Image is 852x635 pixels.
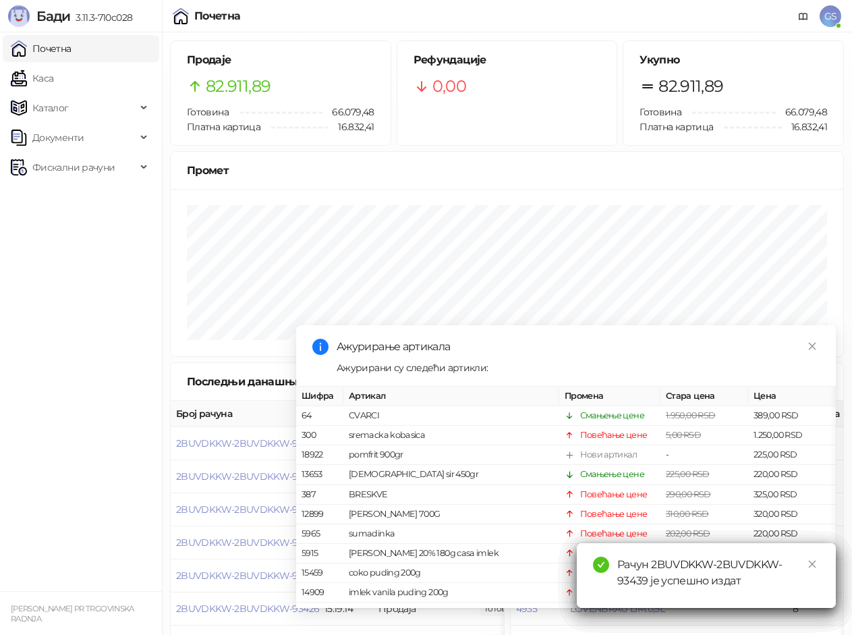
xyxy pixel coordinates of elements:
h5: Рефундације [414,52,601,68]
span: 82.911,89 [658,74,723,99]
span: 5,00 RSD [666,430,701,440]
button: 2BUVDKKW-2BUVDKKW-93427 [176,570,318,582]
div: Последњи данашњи рачуни [187,373,366,390]
td: 220,00 RSD [748,524,836,544]
span: close [807,341,817,351]
td: 13653 [296,465,343,485]
div: Ажурирани су следећи артикли: [337,360,820,375]
span: Документи [32,124,84,151]
td: sremacka kobasica [343,426,559,445]
td: 15459 [296,563,343,583]
button: 2BUVDKKW-2BUVDKKW-93429 [176,503,319,516]
td: 5915 [296,544,343,563]
th: Промена [559,387,660,406]
td: 325,00 RSD [748,485,836,504]
td: 1.250,00 RSD [748,426,836,445]
td: 5965 [296,524,343,544]
span: Платна картица [640,121,713,133]
span: 3.11.3-710c028 [70,11,132,24]
a: Почетна [11,35,72,62]
a: Close [805,339,820,354]
span: Каталог [32,94,69,121]
a: Close [805,557,820,572]
span: 16.832,41 [782,119,827,134]
small: [PERSON_NAME] PR TRGOVINSKA RADNJA [11,604,134,624]
td: [PERSON_NAME] 20% 180g casa imlek [343,544,559,563]
div: Ажурирање артикала [337,339,820,355]
td: 64 [296,406,343,426]
td: 14909 [296,583,343,603]
span: 66.079,48 [322,105,374,119]
th: Цена [748,387,836,406]
div: Повећање цене [580,487,648,501]
td: - [660,445,748,465]
span: 202,00 RSD [666,528,710,539]
div: Нови артикал [580,448,637,462]
td: CVARCI [343,406,559,426]
div: Повећање цене [580,507,648,521]
span: 290,00 RSD [666,489,711,499]
td: 5924 [296,603,343,622]
td: 12899 [296,505,343,524]
div: Рачун 2BUVDKKW-2BUVDKKW-93439 је успешно издат [617,557,820,589]
span: Готовина [640,106,681,118]
td: imlek vanila puding 200g [343,583,559,603]
img: Logo [8,5,30,27]
span: 310,00 RSD [666,509,709,519]
td: 220,00 RSD [748,465,836,485]
span: Фискални рачуни [32,154,115,181]
a: Документација [793,5,814,27]
div: Промет [187,162,827,179]
div: Повећање цене [580,527,648,541]
th: Стара цена [660,387,748,406]
span: 1.950,00 RSD [666,410,715,420]
th: Шифра [296,387,343,406]
div: Смањење цене [580,409,644,422]
button: 2BUVDKKW-2BUVDKKW-93430 [176,470,319,482]
th: Артикал [343,387,559,406]
div: Смањење цене [580,468,644,481]
td: pomfrit 900gr [343,445,559,465]
td: Jogurt kravica 2,8% 1kg imlek [343,603,559,622]
span: 82.911,89 [206,74,271,99]
span: GS [820,5,841,27]
div: Почетна [194,11,241,22]
h5: Продаје [187,52,374,68]
span: Платна картица [187,121,260,133]
td: 389,00 RSD [748,406,836,426]
td: 300 [296,426,343,445]
th: Број рачуна [171,401,319,427]
span: Бади [36,8,70,24]
span: 225,00 RSD [666,469,710,479]
span: 0,00 [432,74,466,99]
button: 2BUVDKKW-2BUVDKKW-93428 [176,536,319,549]
td: sumadinka [343,524,559,544]
td: [PERSON_NAME] 700G [343,505,559,524]
span: 16.832,41 [329,119,374,134]
button: 2BUVDKKW-2BUVDKKW-93431 [176,437,316,449]
span: check-circle [593,557,609,573]
span: Готовина [187,106,229,118]
button: 2BUVDKKW-2BUVDKKW-93426 [176,603,319,615]
td: 225,00 RSD [748,445,836,465]
div: Повећање цене [580,429,648,442]
a: Каса [11,65,53,92]
h5: Укупно [640,52,827,68]
td: coko puding 200g [343,563,559,583]
td: BRESKVE [343,485,559,504]
td: 18922 [296,445,343,465]
td: [DEMOGRAPHIC_DATA] sir 450gr [343,465,559,485]
span: 66.079,48 [776,105,827,119]
span: close [807,559,817,569]
span: info-circle [312,339,329,355]
td: 320,00 RSD [748,505,836,524]
td: 387 [296,485,343,504]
